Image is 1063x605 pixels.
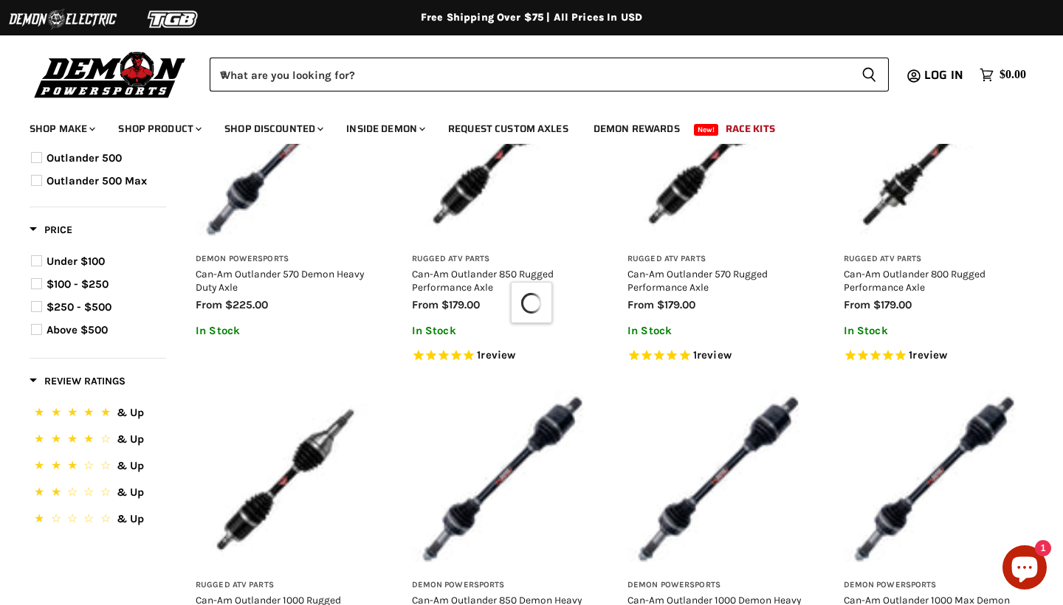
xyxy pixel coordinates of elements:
[196,325,375,337] p: In Stock
[31,430,165,452] button: 4 Stars.
[627,268,768,293] a: Can-Am Outlander 570 Rugged Performance Axle
[477,348,515,362] span: 1 reviews
[627,325,807,337] p: In Stock
[31,483,165,505] button: 2 Stars.
[117,406,144,419] span: & Up
[412,390,591,569] img: Can-Am Outlander 850 Demon Heavy Duty Lift Kit Axle
[412,580,591,591] h3: Demon Powersports
[30,375,125,387] span: Review Ratings
[697,348,732,362] span: review
[412,63,591,243] img: Can-Am Outlander 850 Rugged Performance Axle
[30,48,191,100] img: Demon Powersports
[18,114,104,144] a: Shop Make
[47,255,105,268] span: Under $100
[47,277,109,291] span: $100 - $250
[210,58,889,91] form: Product
[30,223,72,241] button: Filter by Price
[117,512,144,525] span: & Up
[582,114,691,144] a: Demon Rewards
[918,69,972,82] a: Log in
[47,323,108,336] span: Above $500
[31,457,165,478] button: 3 Stars.
[47,300,111,314] span: $250 - $500
[844,580,1023,591] h3: Demon Powersports
[118,5,229,33] img: TGB Logo 2
[117,432,144,446] span: & Up
[844,63,1023,243] img: Can-Am Outlander 800 Rugged Performance Axle
[972,64,1033,86] a: $0.00
[47,174,147,187] span: Outlander 500 Max
[31,404,165,425] button: 5 Stars.
[117,459,144,472] span: & Up
[627,254,807,265] h3: Rugged ATV Parts
[412,254,591,265] h3: Rugged ATV Parts
[213,114,332,144] a: Shop Discounted
[1000,68,1026,82] span: $0.00
[627,390,807,569] img: Can-Am Outlander 1000 Demon Heavy Duty Lift Kit Axle
[694,124,719,136] span: New!
[481,348,515,362] span: review
[412,348,591,364] span: Rated 5.0 out of 5 stars 1 reviews
[844,254,1023,265] h3: Rugged ATV Parts
[441,298,480,311] span: $179.00
[657,298,695,311] span: $179.00
[909,348,947,362] span: 1 reviews
[924,66,963,84] span: Log in
[627,298,654,311] span: from
[412,268,554,293] a: Can-Am Outlander 850 Rugged Performance Axle
[107,114,210,144] a: Shop Product
[844,348,1023,364] span: Rated 5.0 out of 5 stars 1 reviews
[47,151,122,165] span: Outlander 500
[18,108,1022,144] ul: Main menu
[693,348,732,362] span: 1 reviews
[335,114,434,144] a: Inside Demon
[31,510,165,531] button: 1 Star.
[412,325,591,337] p: In Stock
[196,298,222,311] span: from
[196,390,375,569] img: Can-Am Outlander 1000 Rugged Performance Axle
[627,348,807,364] span: Rated 5.0 out of 5 stars 1 reviews
[196,268,364,293] a: Can-Am Outlander 570 Demon Heavy Duty Axle
[30,374,125,393] button: Filter by Review Ratings
[844,298,870,311] span: from
[627,63,807,243] img: Can-Am Outlander 570 Rugged Performance Axle
[627,580,807,591] h3: Demon Powersports
[210,58,850,91] input: When autocomplete results are available use up and down arrows to review and enter to select
[196,63,375,243] img: Can-Am Outlander 570 Demon Heavy Duty Axle
[715,114,786,144] a: Race Kits
[844,268,985,293] a: Can-Am Outlander 800 Rugged Performance Axle
[844,325,1023,337] p: In Stock
[7,5,118,33] img: Demon Electric Logo 2
[873,298,912,311] span: $179.00
[437,114,579,144] a: Request Custom Axles
[850,58,889,91] button: Search
[30,224,72,236] span: Price
[225,298,268,311] span: $225.00
[998,545,1051,593] inbox-online-store-chat: Shopify online store chat
[196,580,375,591] h3: Rugged ATV Parts
[412,298,438,311] span: from
[844,390,1023,569] img: Can-Am Outlander 1000 Max Demon Heavy Duty Axle
[196,254,375,265] h3: Demon Powersports
[117,485,144,499] span: & Up
[912,348,947,362] span: review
